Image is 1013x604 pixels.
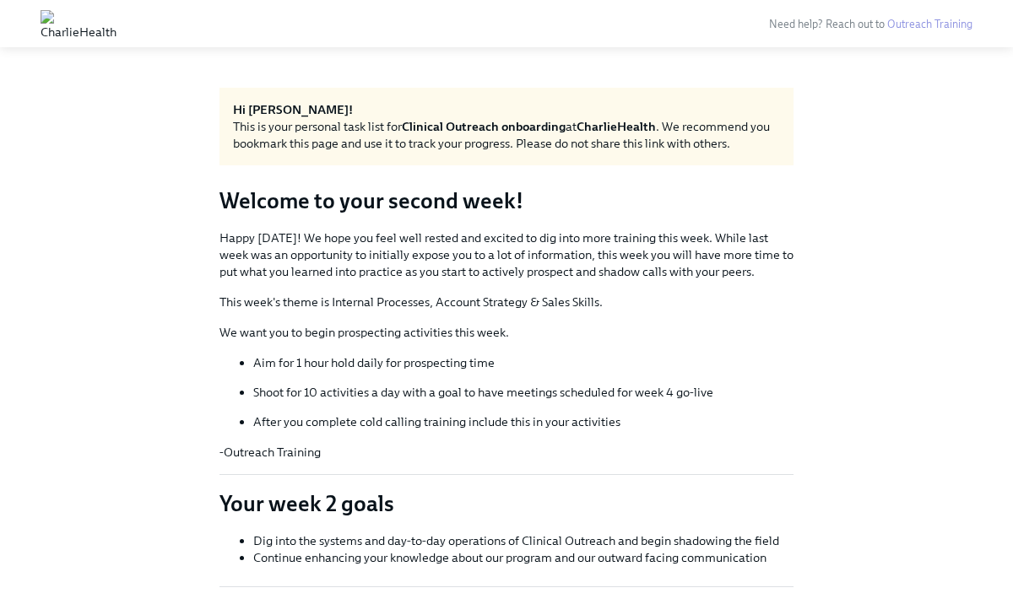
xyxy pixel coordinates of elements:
h3: Welcome to your second week! [219,186,794,216]
p: Your week 2 goals [219,488,794,519]
p: Happy [DATE]! We hope you feel well rested and excited to dig into more training this week. While... [219,229,794,280]
span: Need help? Reach out to [769,18,972,30]
strong: Hi [PERSON_NAME]! [233,102,353,117]
li: Continue enhancing your knowledge about our program and our outward facing communication [253,549,794,566]
p: We want you to begin prospecting activities this week. [219,324,794,341]
p: Aim for 1 hour hold daily for prospecting time [253,354,794,371]
div: This is your personal task list for at . We recommend you bookmark this page and use it to track ... [233,118,780,152]
p: -Outreach Training [219,444,794,461]
p: Shoot for 10 activities a day with a goal to have meetings scheduled for week 4 go-live [253,384,794,401]
li: Dig into the systems and day-to-day operations of Clinical Outreach and begin shadowing the field [253,532,794,549]
p: This week's theme is Internal Processes, Account Strategy & Sales Skills. [219,294,794,310]
strong: Clinical Outreach onboarding [402,119,566,134]
img: CharlieHealth [41,10,116,37]
p: After you complete cold calling training include this in your activities [253,413,794,430]
strong: CharlieHealth [577,119,656,134]
a: Outreach Training [887,18,972,30]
